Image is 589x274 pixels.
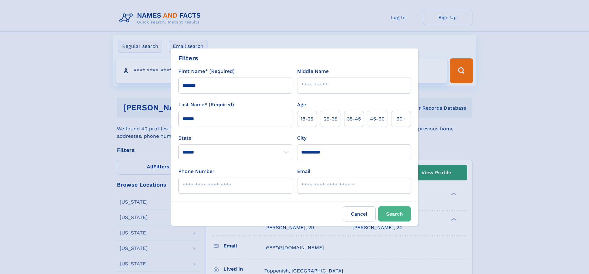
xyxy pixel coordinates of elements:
[178,134,292,142] label: State
[378,206,411,221] button: Search
[178,68,235,75] label: First Name* (Required)
[297,68,329,75] label: Middle Name
[370,115,385,123] span: 45‑60
[343,206,376,221] label: Cancel
[178,168,215,175] label: Phone Number
[301,115,313,123] span: 18‑25
[178,53,198,63] div: Filters
[396,115,406,123] span: 60+
[347,115,361,123] span: 35‑45
[297,101,306,108] label: Age
[178,101,234,108] label: Last Name* (Required)
[324,115,337,123] span: 25‑35
[297,134,306,142] label: City
[297,168,310,175] label: Email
